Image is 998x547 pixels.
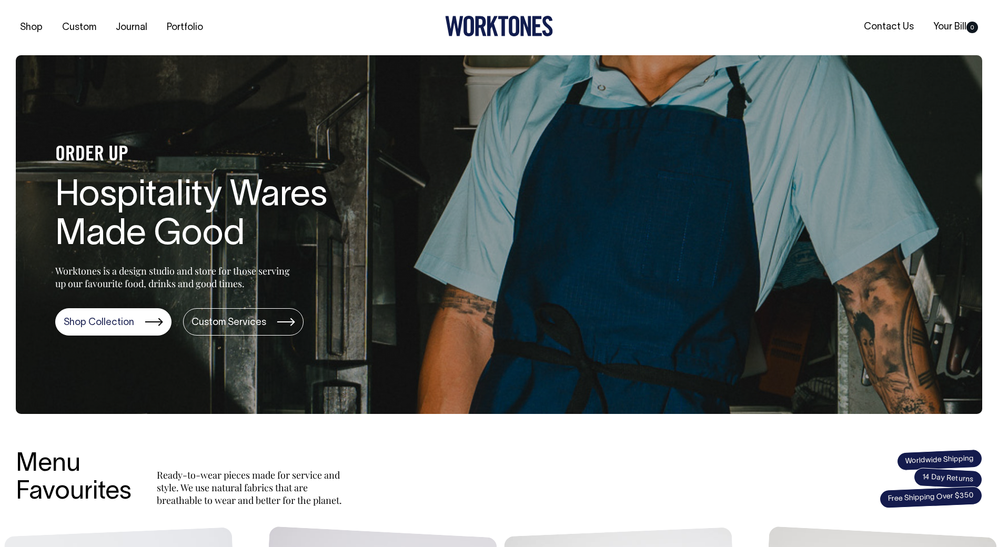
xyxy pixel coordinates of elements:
a: Journal [112,19,152,36]
a: Portfolio [163,19,207,36]
a: Contact Us [860,18,918,36]
a: Shop [16,19,47,36]
a: Your Bill0 [929,18,982,36]
p: Worktones is a design studio and store for those serving up our favourite food, drinks and good t... [55,265,295,290]
h1: Hospitality Wares Made Good [55,177,392,256]
span: 14 Day Returns [913,468,983,490]
a: Shop Collection [55,308,172,336]
span: 0 [966,22,978,33]
h3: Menu Favourites [16,451,132,507]
span: Free Shipping Over $350 [879,486,982,509]
span: Worldwide Shipping [896,449,982,471]
a: Custom Services [183,308,304,336]
h4: ORDER UP [55,144,392,166]
p: Ready-to-wear pieces made for service and style. We use natural fabrics that are breathable to we... [157,469,346,507]
a: Custom [58,19,100,36]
